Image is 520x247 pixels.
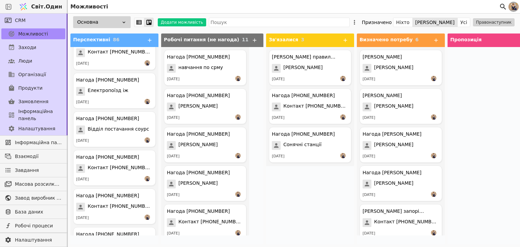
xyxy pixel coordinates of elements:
[283,103,349,109] font: Контакт [PHONE_NUMBER]
[209,18,350,27] input: Пошук
[18,31,48,37] font: Можливості
[15,181,114,187] font: Масова розсилка електронною поштою
[431,153,436,158] img: МЧ
[242,37,248,42] font: 11
[363,170,421,175] font: Нагода [PERSON_NAME]
[1,137,65,148] a: Інформаційна панель
[363,131,421,137] font: Нагода [PERSON_NAME]
[18,126,55,131] font: Налаштування
[178,180,218,186] font: [PERSON_NAME]
[476,20,512,25] font: Правонаступник
[431,230,436,235] img: МЧ
[88,49,153,54] font: Контакт [PHONE_NUMBER]
[415,20,455,25] font: [PERSON_NAME]
[272,54,387,60] font: [PERSON_NAME] правильне електроживлення
[431,76,436,81] img: МЧ
[431,114,436,120] img: МЧ
[76,116,139,121] font: Нагода [PHONE_NUMBER]
[158,18,206,26] button: Додати можливість
[15,223,53,228] font: Робочі процеси
[76,231,139,237] font: Нагода [PHONE_NUMBER]
[15,167,39,173] font: Завдання
[154,18,206,26] a: Додати можливість
[374,65,413,70] font: [PERSON_NAME]
[393,18,412,27] button: Ніхто
[360,50,442,86] div: [PERSON_NAME][PERSON_NAME][DATE]МЧ
[18,45,36,50] font: Заходи
[1,83,65,93] a: Продукти
[283,65,323,70] font: [PERSON_NAME]
[1,165,65,176] a: Завдання
[73,111,156,147] div: Нагода [PHONE_NUMBER]Відділ постачання соурс[DATE]МЧ
[76,177,89,181] font: [DATE]
[18,72,46,77] font: Організації
[272,93,335,98] font: Нагода [PHONE_NUMBER]
[73,34,156,70] div: Нагода [PHONE_NUMBER]Контакт [PHONE_NUMBER][DATE]МЧ
[145,215,150,220] img: МЧ
[178,103,218,109] font: [PERSON_NAME]
[235,76,241,81] img: МЧ
[363,93,402,98] font: [PERSON_NAME]
[164,37,239,42] font: Робочі питання (не нагода)
[460,20,467,25] font: Усі
[269,127,351,163] div: Нагода [PHONE_NUMBER]Сонячні станції[DATE]МЧ
[363,115,375,120] font: [DATE]
[178,65,223,70] font: навчання по срму
[415,37,419,42] font: 6
[113,37,119,42] font: 86
[15,209,43,215] font: База даних
[161,20,203,25] font: Додати можливість
[164,50,246,86] div: Нагода [PHONE_NUMBER]навчання по срму[DATE]МЧ
[235,153,241,158] img: МЧ
[15,237,52,243] font: Налаштування
[1,55,65,66] a: Люди
[1,234,65,245] a: Налаштування
[178,219,244,224] font: Контакт [PHONE_NUMBER]
[167,115,179,120] font: [DATE]
[167,193,179,197] font: [DATE]
[1,96,65,107] a: Замовлення
[360,204,442,240] div: [PERSON_NAME] запоріжжяКонтакт [PHONE_NUMBER][DATE]МЧ
[164,165,246,201] div: Нагода [PHONE_NUMBER][PERSON_NAME][DATE]МЧ
[145,137,150,143] img: МЧ
[73,73,156,109] div: Нагода [PHONE_NUMBER]Електропоїзд іж[DATE]МЧ
[458,18,470,27] button: Усі
[145,99,150,104] img: МЧ
[167,231,179,235] font: [DATE]
[88,88,128,93] font: Електропоїзд іж
[360,127,442,163] div: Нагода [PERSON_NAME][PERSON_NAME][DATE]МЧ
[18,99,48,104] font: Замовлення
[167,170,230,175] font: Нагода [PHONE_NUMBER]
[167,154,179,158] font: [DATE]
[272,77,284,81] font: [DATE]
[164,88,246,124] div: Нагода [PHONE_NUMBER][PERSON_NAME][DATE]МЧ
[340,114,346,120] img: МЧ
[15,154,39,159] font: Взаємодії
[164,204,246,240] div: Нагода [PHONE_NUMBER]Контакт [PHONE_NUMBER][DATE]МЧ
[167,77,179,81] font: [DATE]
[76,77,139,83] font: Нагода [PHONE_NUMBER]
[18,58,32,64] font: Люди
[1,151,65,162] a: Взаємодії
[1,179,65,189] a: Масова розсилка електронною поштою
[167,131,230,137] font: Нагода [PHONE_NUMBER]
[15,140,69,145] font: Інформаційна панель
[396,20,409,25] font: Ніхто
[15,195,141,201] font: Завод виробник металочерепиці - B2B платформа
[363,154,375,158] font: [DATE]
[363,54,402,60] font: [PERSON_NAME]
[164,127,246,163] div: Нагода [PHONE_NUMBER][PERSON_NAME][DATE]МЧ
[18,0,28,13] img: Логотип
[1,206,65,217] a: База даних
[17,0,66,13] a: Світ.Один
[340,153,346,158] img: МЧ
[73,150,156,186] div: Нагода [PHONE_NUMBER]Контакт [PHONE_NUMBER][DATE]МЧ
[363,193,375,197] font: [DATE]
[18,85,43,91] font: Продукти
[145,176,150,181] img: МЧ
[76,193,139,198] font: Нагода [PHONE_NUMBER]
[1,123,65,134] a: Налаштування
[269,37,298,42] font: Зв'язалися
[362,20,392,25] font: Призначено
[88,126,149,132] font: Відділ постачання соурс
